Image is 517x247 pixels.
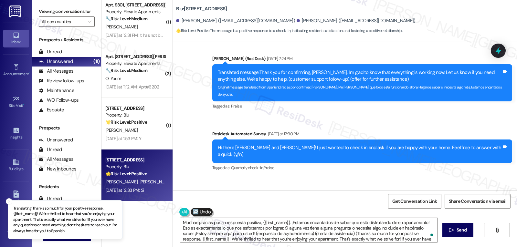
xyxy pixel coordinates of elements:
[29,71,30,75] span: •
[105,8,165,15] div: Property: Elevate Apartments
[105,84,159,90] div: [DATE] at 11:12 AM: Apt#6202
[180,218,438,242] textarea: To enrich screen reader interactions, please activate Accessibility in Grammarly extension settings
[105,171,147,177] strong: 🌟 Risk Level: Positive
[88,19,91,24] i: 
[105,32,185,38] div: [DATE] at 12:31 PM: It has not been done yet
[105,136,141,141] div: [DATE] at 1:53 PM: Y
[392,198,437,205] span: Get Conversation Link
[6,198,12,205] button: Close toast
[13,206,117,234] p: Translating Thanks so much for your positive response, {{first_name}}! We’re thrilled to hear tha...
[105,67,147,73] strong: 🔧 Risk Level: Medium
[3,93,29,111] a: Site Visit •
[297,17,416,24] div: [PERSON_NAME]. ([EMAIL_ADDRESS][DOMAIN_NAME])
[105,119,147,125] strong: 🌟 Risk Level: Positive
[9,5,23,17] img: ResiDesk Logo
[212,101,512,111] div: Tagged as:
[265,55,292,62] div: [DATE] 7:24 PM
[212,130,512,139] div: Residesk Automated Survey
[105,187,144,193] div: [DATE] at 12:33 PM: Si
[218,69,502,83] div: Translated message: Thank you for confirming, [PERSON_NAME]. I'm glad to know that everything is ...
[105,105,165,112] div: [STREET_ADDRESS]
[42,16,84,27] input: All communities
[3,30,29,47] a: Inbox
[212,55,512,64] div: [PERSON_NAME] (ResiDesk)
[22,134,23,139] span: •
[218,85,502,96] sub: Original message, translated from Spanish : Gracias por confirmar, [PERSON_NAME]. Me [PERSON_NAME...
[39,137,73,143] div: Unanswered
[39,48,62,55] div: Unread
[39,77,84,84] div: Review follow-ups
[105,112,165,118] div: Property: Blu
[263,165,274,170] span: Praise
[176,27,402,34] span: : The message is a positive response to a check-in, indicating resident satisfaction and fosterin...
[449,228,454,233] i: 
[445,194,511,209] button: Share Conversation via email
[23,102,24,107] span: •
[39,146,62,153] div: Unread
[39,166,76,172] div: New Inbounds
[32,36,101,43] div: Prospects + Residents
[231,103,242,109] span: Praise
[105,179,140,185] span: [PERSON_NAME]
[39,107,64,113] div: Escalate
[39,97,79,104] div: WO Follow-ups
[105,163,165,170] div: Property: Blu
[39,58,73,65] div: Unanswered
[3,220,29,238] a: Templates •
[449,198,506,205] span: Share Conversation via email
[231,165,264,170] span: Quarterly check-in ,
[105,76,121,81] span: O. Youm
[3,125,29,142] a: Insights •
[176,5,227,12] b: Blu: [STREET_ADDRESS]
[105,157,165,163] div: [STREET_ADDRESS]
[212,163,512,172] div: Tagged as:
[39,156,73,163] div: All Messages
[457,227,467,233] span: Send
[105,24,138,30] span: [PERSON_NAME]
[105,16,147,22] strong: 🔧 Risk Level: Medium
[3,157,29,174] a: Buildings
[32,183,101,190] div: Residents
[39,68,73,75] div: All Messages
[92,57,101,67] div: (11)
[39,6,95,16] label: Viewing conversations for
[388,194,441,209] button: Get Conversation Link
[176,28,209,33] strong: 🌟 Risk Level: Positive
[105,60,165,67] div: Property: Elevate Apartments
[176,17,295,24] div: [PERSON_NAME]. ([EMAIL_ADDRESS][DOMAIN_NAME])
[105,53,165,60] div: Apt. [STREET_ADDRESS][PERSON_NAME]
[32,125,101,131] div: Prospects
[39,87,74,94] div: Maintenance
[105,127,138,133] span: [PERSON_NAME]
[140,179,172,185] span: [PERSON_NAME]
[105,2,165,8] div: Apt. 9301, [STREET_ADDRESS][PERSON_NAME]
[218,144,502,158] div: Hi there [PERSON_NAME] and [PERSON_NAME]! I just wanted to check in and ask if you are happy with...
[495,228,500,233] i: 
[3,189,29,206] a: Leads
[266,130,299,137] div: [DATE] at 12:30 PM
[442,223,474,237] button: Send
